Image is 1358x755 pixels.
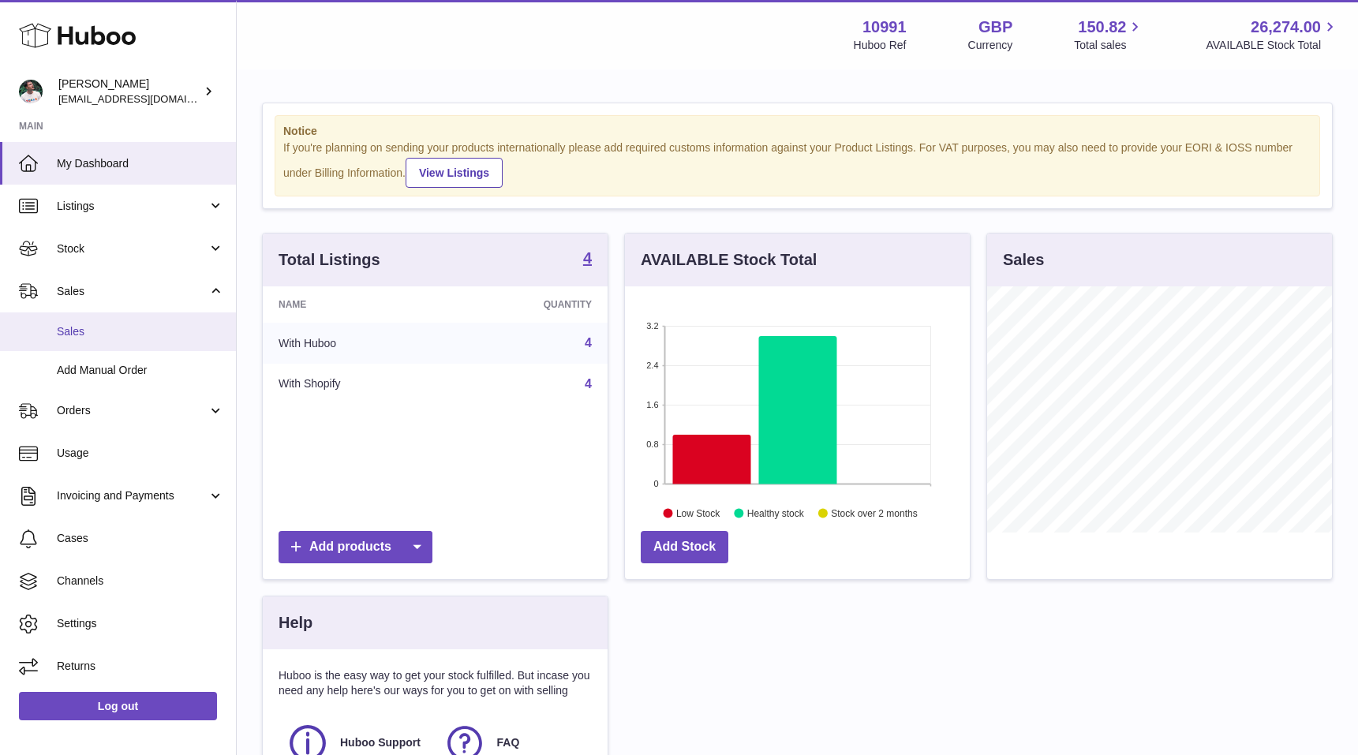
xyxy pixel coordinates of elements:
[340,735,421,750] span: Huboo Support
[279,249,380,271] h3: Total Listings
[263,364,449,405] td: With Shopify
[263,286,449,323] th: Name
[583,250,592,269] a: 4
[1078,17,1126,38] span: 150.82
[978,17,1012,38] strong: GBP
[57,324,224,339] span: Sales
[862,17,907,38] strong: 10991
[57,241,208,256] span: Stock
[19,692,217,720] a: Log out
[279,612,312,634] h3: Help
[1206,17,1339,53] a: 26,274.00 AVAILABLE Stock Total
[641,531,728,563] a: Add Stock
[406,158,503,188] a: View Listings
[57,156,224,171] span: My Dashboard
[1206,38,1339,53] span: AVAILABLE Stock Total
[57,574,224,589] span: Channels
[831,507,917,518] text: Stock over 2 months
[653,479,658,488] text: 0
[57,284,208,299] span: Sales
[57,403,208,418] span: Orders
[279,668,592,698] p: Huboo is the easy way to get your stock fulfilled. But incase you need any help here's our ways f...
[1003,249,1044,271] h3: Sales
[497,735,520,750] span: FAQ
[646,439,658,449] text: 0.8
[58,92,232,105] span: [EMAIL_ADDRESS][DOMAIN_NAME]
[19,80,43,103] img: timshieff@gmail.com
[57,446,224,461] span: Usage
[57,616,224,631] span: Settings
[646,400,658,409] text: 1.6
[968,38,1013,53] div: Currency
[747,507,805,518] text: Healthy stock
[583,250,592,266] strong: 4
[641,249,817,271] h3: AVAILABLE Stock Total
[57,199,208,214] span: Listings
[283,124,1311,139] strong: Notice
[585,377,592,391] a: 4
[263,323,449,364] td: With Huboo
[854,38,907,53] div: Huboo Ref
[646,321,658,331] text: 3.2
[58,77,200,107] div: [PERSON_NAME]
[646,361,658,370] text: 2.4
[1074,38,1144,53] span: Total sales
[279,531,432,563] a: Add products
[283,140,1311,188] div: If you're planning on sending your products internationally please add required customs informati...
[449,286,608,323] th: Quantity
[57,531,224,546] span: Cases
[57,488,208,503] span: Invoicing and Payments
[1074,17,1144,53] a: 150.82 Total sales
[1251,17,1321,38] span: 26,274.00
[585,336,592,349] a: 4
[57,363,224,378] span: Add Manual Order
[57,659,224,674] span: Returns
[676,507,720,518] text: Low Stock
